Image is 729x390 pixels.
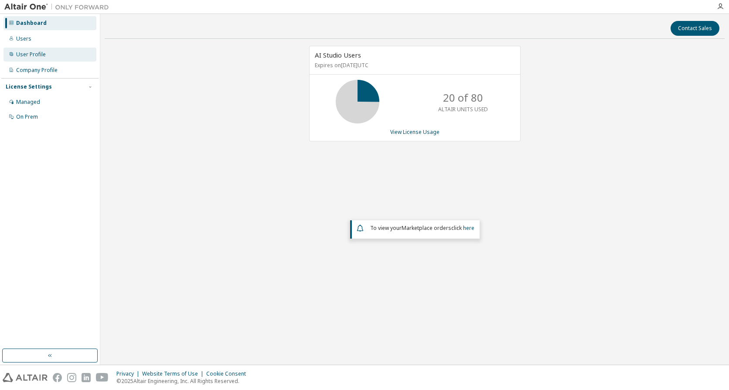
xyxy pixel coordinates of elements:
div: Users [16,35,31,42]
div: On Prem [16,113,38,120]
div: Managed [16,99,40,106]
div: Cookie Consent [206,370,251,377]
div: Company Profile [16,67,58,74]
div: Privacy [116,370,142,377]
img: linkedin.svg [82,373,91,382]
img: facebook.svg [53,373,62,382]
span: To view your click [370,224,474,232]
p: © 2025 Altair Engineering, Inc. All Rights Reserved. [116,377,251,385]
div: License Settings [6,83,52,90]
a: View License Usage [390,128,439,136]
a: here [463,224,474,232]
div: Dashboard [16,20,47,27]
p: ALTAIR UNITS USED [438,106,488,113]
p: 20 of 80 [443,90,483,105]
img: altair_logo.svg [3,373,48,382]
img: youtube.svg [96,373,109,382]
div: User Profile [16,51,46,58]
p: Expires on [DATE] UTC [315,62,513,69]
img: instagram.svg [67,373,76,382]
span: AI Studio Users [315,51,361,59]
div: Website Terms of Use [142,370,206,377]
img: Altair One [4,3,113,11]
em: Marketplace orders [402,224,451,232]
button: Contact Sales [671,21,719,36]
